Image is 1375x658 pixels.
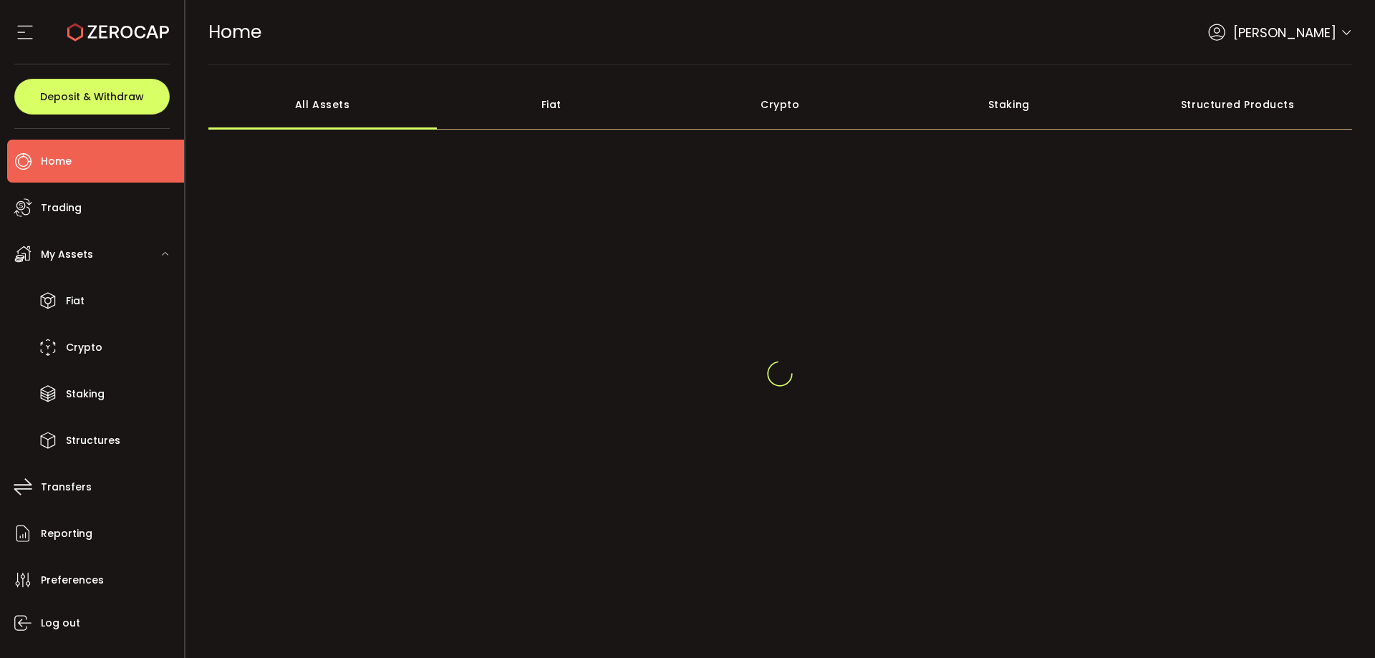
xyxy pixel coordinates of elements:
span: Crypto [66,337,102,358]
div: All Assets [208,79,438,130]
div: Fiat [437,79,666,130]
span: Deposit & Withdraw [40,92,144,102]
span: Preferences [41,570,104,591]
span: Transfers [41,477,92,498]
span: Structures [66,430,120,451]
div: Staking [894,79,1124,130]
button: Deposit & Withdraw [14,79,170,115]
span: Home [41,151,72,172]
span: My Assets [41,244,93,265]
span: Fiat [66,291,85,311]
span: Home [208,19,261,44]
span: Staking [66,384,105,405]
span: [PERSON_NAME] [1233,23,1336,42]
span: Trading [41,198,82,218]
span: Log out [41,613,80,634]
div: Crypto [666,79,895,130]
div: Structured Products [1124,79,1353,130]
span: Reporting [41,523,92,544]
